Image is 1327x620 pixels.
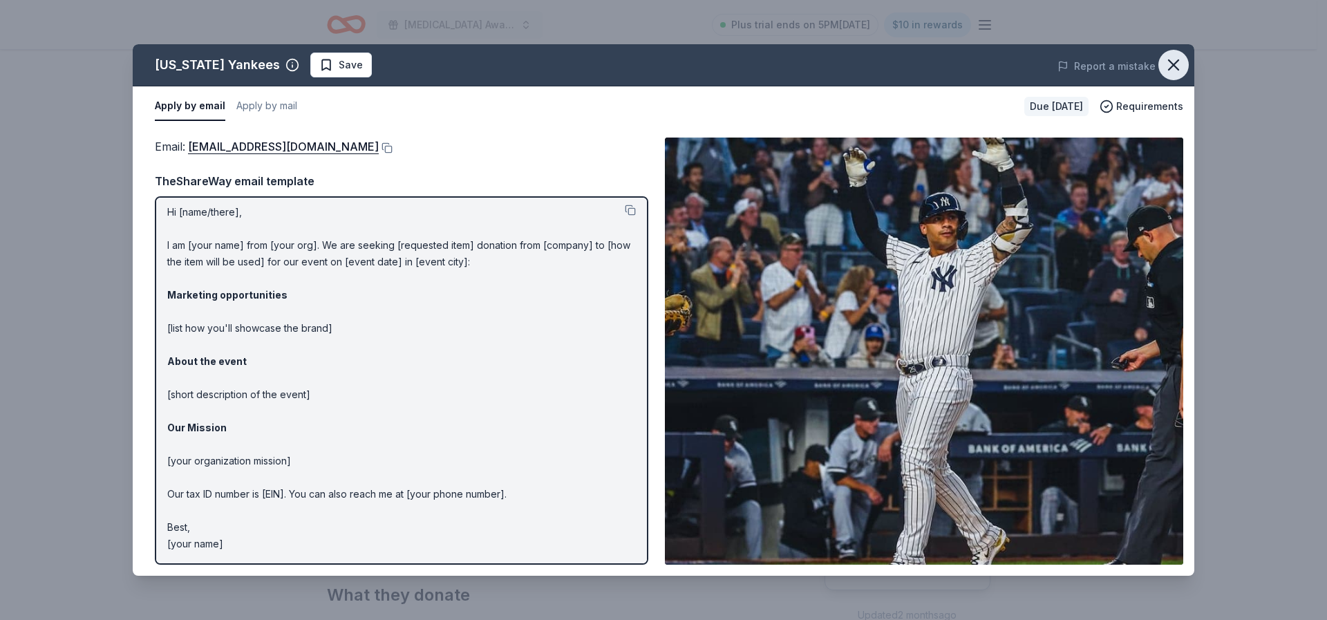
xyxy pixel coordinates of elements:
[665,138,1183,565] img: Image for New York Yankees
[167,355,247,367] strong: About the event
[236,92,297,121] button: Apply by mail
[339,57,363,73] span: Save
[155,54,280,76] div: [US_STATE] Yankees
[167,289,288,301] strong: Marketing opportunities
[155,140,379,153] span: Email :
[1100,98,1183,115] button: Requirements
[1116,98,1183,115] span: Requirements
[167,204,636,552] p: Hi [name/there], I am [your name] from [your org]. We are seeking [requested item] donation from ...
[310,53,372,77] button: Save
[155,92,225,121] button: Apply by email
[188,138,379,156] a: [EMAIL_ADDRESS][DOMAIN_NAME]
[1057,58,1156,75] button: Report a mistake
[1024,97,1089,116] div: Due [DATE]
[155,172,648,190] div: TheShareWay email template
[167,422,227,433] strong: Our Mission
